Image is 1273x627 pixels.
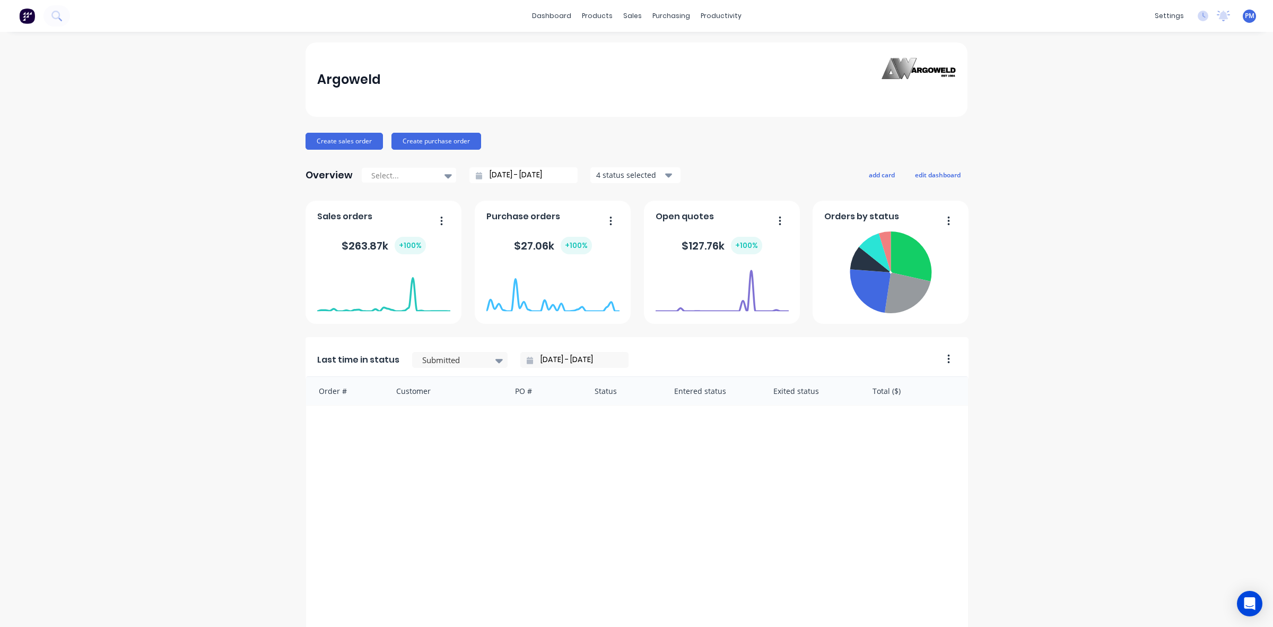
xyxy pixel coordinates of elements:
[486,210,560,223] span: Purchase orders
[514,237,592,254] div: $ 27.06k
[763,377,862,405] div: Exited status
[618,8,647,24] div: sales
[695,8,747,24] div: productivity
[306,133,383,150] button: Create sales order
[682,237,762,254] div: $ 127.76k
[584,377,664,405] div: Status
[19,8,35,24] img: Factory
[317,69,381,90] div: Argoweld
[824,210,899,223] span: Orders by status
[731,237,762,254] div: + 100 %
[882,58,956,102] img: Argoweld
[862,377,968,405] div: Total ($)
[1245,11,1254,21] span: PM
[527,8,577,24] a: dashboard
[306,165,353,186] div: Overview
[504,377,584,405] div: PO #
[596,169,663,181] div: 4 status selected
[1237,591,1262,616] div: Open Intercom Messenger
[1149,8,1189,24] div: settings
[391,133,481,150] button: Create purchase order
[862,168,902,182] button: add card
[342,237,426,254] div: $ 263.87k
[647,8,695,24] div: purchasing
[908,168,967,182] button: edit dashboard
[590,167,681,183] button: 4 status selected
[664,377,763,405] div: Entered status
[317,210,372,223] span: Sales orders
[395,237,426,254] div: + 100 %
[317,354,399,366] span: Last time in status
[656,210,714,223] span: Open quotes
[561,237,592,254] div: + 100 %
[306,377,386,405] div: Order #
[386,377,505,405] div: Customer
[577,8,618,24] div: products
